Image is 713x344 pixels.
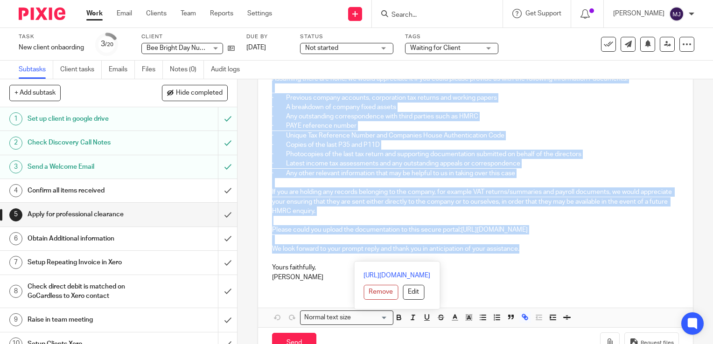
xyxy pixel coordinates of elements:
a: [URL][DOMAIN_NAME] [363,271,430,280]
div: 3 [101,39,113,49]
h1: Check direct debit is matched on GoCardless to Xero contact [28,280,148,303]
h1: Raise in team meeting [28,313,148,327]
a: Work [86,9,103,18]
p: · Latest income tax assessments and any outstanding appeals or correspondence [272,159,679,168]
input: Search for option [354,313,388,323]
label: Tags [405,33,498,41]
img: svg%3E [669,7,684,21]
a: Client tasks [60,61,102,79]
p: If you are holding any records belonging to the company, for example VAT returns/summaries and pa... [272,187,679,216]
div: 5 [9,208,22,221]
label: Client [141,33,235,41]
h1: Set up client in google drive [28,112,148,126]
div: New client onbaording [19,43,84,52]
button: Edit [403,285,424,300]
h1: Apply for professional clearance [28,207,148,221]
a: Notes (0) [170,61,204,79]
span: Waiting for Client [410,45,461,51]
a: Clients [146,9,167,18]
h1: Send a Welcome Email [28,160,148,174]
p: · A breakdown of company fixed assets [272,103,679,112]
a: Reports [210,9,233,18]
p: Yours faithfully, [272,263,679,272]
h1: Confirm all items received [28,184,148,198]
a: Audit logs [211,61,247,79]
p: We look forward to your prompt reply and thank you in anticipation of your assistance. [272,244,679,254]
p: · Photocopies of the last tax return and supporting documentation submitted on behalf of the dire... [272,150,679,159]
small: /20 [105,42,113,47]
span: Normal text size [302,313,353,323]
div: 7 [9,256,22,269]
p: [PERSON_NAME] [613,9,664,18]
label: Task [19,33,84,41]
p: · Previous company accounts, corporation tax returns and working papers [272,93,679,103]
a: Settings [247,9,272,18]
a: [URL][DOMAIN_NAME] [461,227,528,233]
div: 4 [9,184,22,197]
h1: Obtain Additional information [28,232,148,246]
a: Email [117,9,132,18]
p: · PAYE reference number [272,121,679,131]
div: 3 [9,160,22,173]
label: Status [300,33,393,41]
div: 2 [9,137,22,150]
div: 1 [9,112,22,125]
h1: Setup Repeating Invoice in Xero [28,255,148,269]
h1: Check Discovery Call Notes [28,136,148,150]
p: · Any outstanding correspondence with third parties such as HMRC [272,112,679,121]
a: Emails [109,61,135,79]
span: Not started [305,45,338,51]
input: Search [391,11,475,20]
button: Remove [363,285,398,300]
span: [DATE] [246,44,266,51]
label: Due by [246,33,288,41]
span: Get Support [525,10,561,17]
span: Hide completed [176,89,223,97]
button: + Add subtask [9,85,61,101]
span: Bee Bright Day Nursery [147,45,215,51]
a: Files [142,61,163,79]
div: 9 [9,313,22,326]
img: Pixie [19,7,65,20]
div: Search for option [300,310,393,325]
p: · Copies of the last P35 and P11D [272,140,679,150]
p: [PERSON_NAME] [272,273,679,282]
p: · Any other relevant information that may be helpful to us in taking over this case [272,169,679,178]
button: Hide completed [162,85,228,101]
a: Team [181,9,196,18]
p: · Unique Tax Reference Number and Companies House Authentication Code [272,131,679,140]
a: Subtasks [19,61,53,79]
p: Please could you upload the documentation to this secure portal: [272,225,679,234]
div: 6 [9,232,22,245]
div: 8 [9,285,22,298]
